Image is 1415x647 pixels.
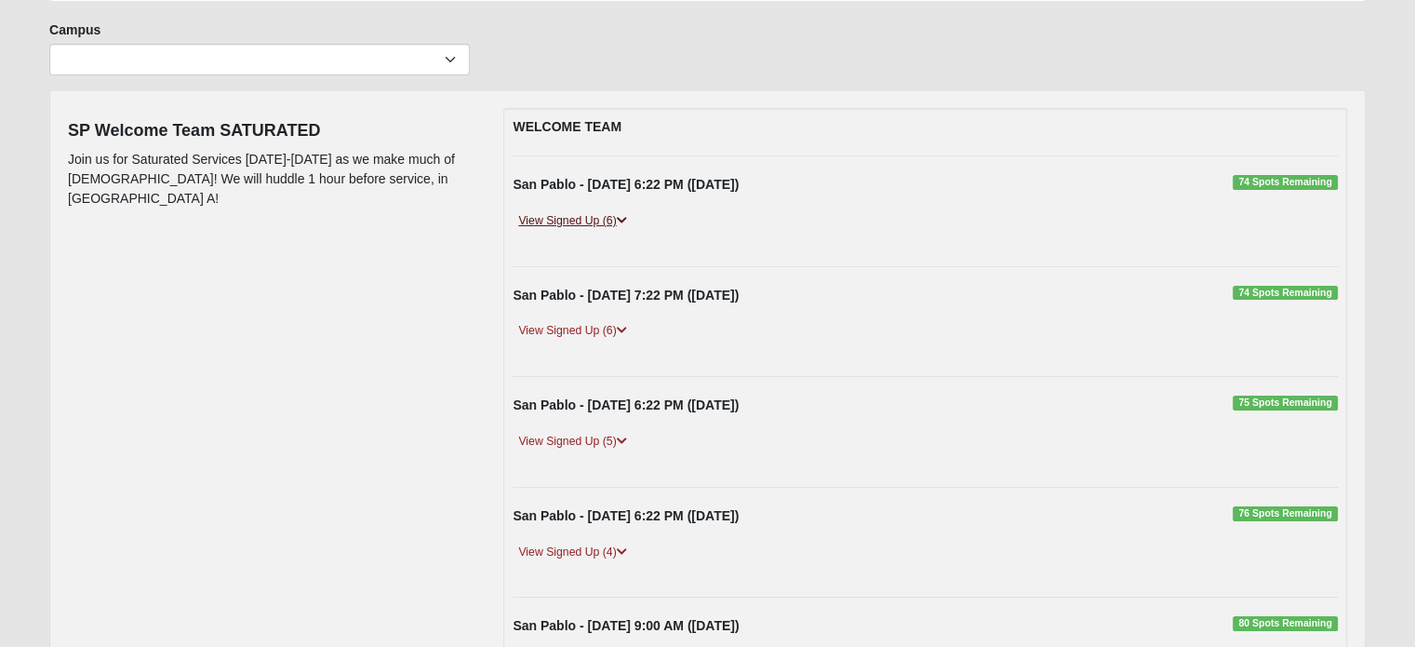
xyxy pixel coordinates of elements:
[513,432,632,452] a: View Signed Up (5)
[513,288,739,303] strong: San Pablo - [DATE] 7:22 PM ([DATE])
[513,618,739,633] strong: San Pablo - [DATE] 9:00 AM ([DATE])
[513,211,632,231] a: View Signed Up (6)
[1233,286,1338,301] span: 74 Spots Remaining
[1233,506,1338,521] span: 76 Spots Remaining
[68,150,475,209] p: Join us for Saturated Services [DATE]-[DATE] as we make much of [DEMOGRAPHIC_DATA]! We will huddl...
[513,321,632,341] a: View Signed Up (6)
[513,508,739,523] strong: San Pablo - [DATE] 6:22 PM ([DATE])
[513,543,632,562] a: View Signed Up (4)
[1233,616,1338,631] span: 80 Spots Remaining
[513,177,739,192] strong: San Pablo - [DATE] 6:22 PM ([DATE])
[1233,175,1338,190] span: 74 Spots Remaining
[1233,396,1338,411] span: 75 Spots Remaining
[513,398,739,412] strong: San Pablo - [DATE] 6:22 PM ([DATE])
[513,119,621,134] strong: WELCOME TEAM
[68,121,475,142] h4: SP Welcome Team SATURATED
[49,20,100,39] label: Campus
